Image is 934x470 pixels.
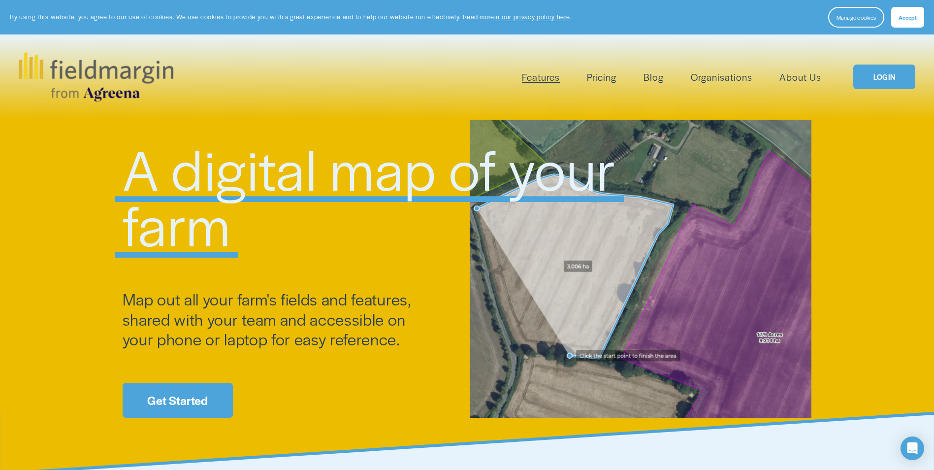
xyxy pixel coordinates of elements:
span: Manage cookies [837,13,876,21]
p: By using this website, you agree to our use of cookies. We use cookies to provide you with a grea... [10,12,572,22]
img: fieldmargin.com [19,52,173,101]
div: Open Intercom Messenger [901,436,924,460]
a: Organisations [691,69,752,85]
span: Accept [899,13,917,21]
button: Accept [891,7,924,28]
a: in our privacy policy here [494,12,570,21]
button: Manage cookies [828,7,884,28]
a: Blog [644,69,664,85]
a: About Us [779,69,821,85]
a: Pricing [587,69,616,85]
span: Features [522,70,560,84]
a: folder dropdown [522,69,560,85]
span: Map out all your farm's fields and features, shared with your team and accessible on your phone o... [123,288,416,350]
a: Get Started [123,383,233,418]
a: LOGIN [853,65,915,90]
span: A digital map of your farm [123,129,629,263]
